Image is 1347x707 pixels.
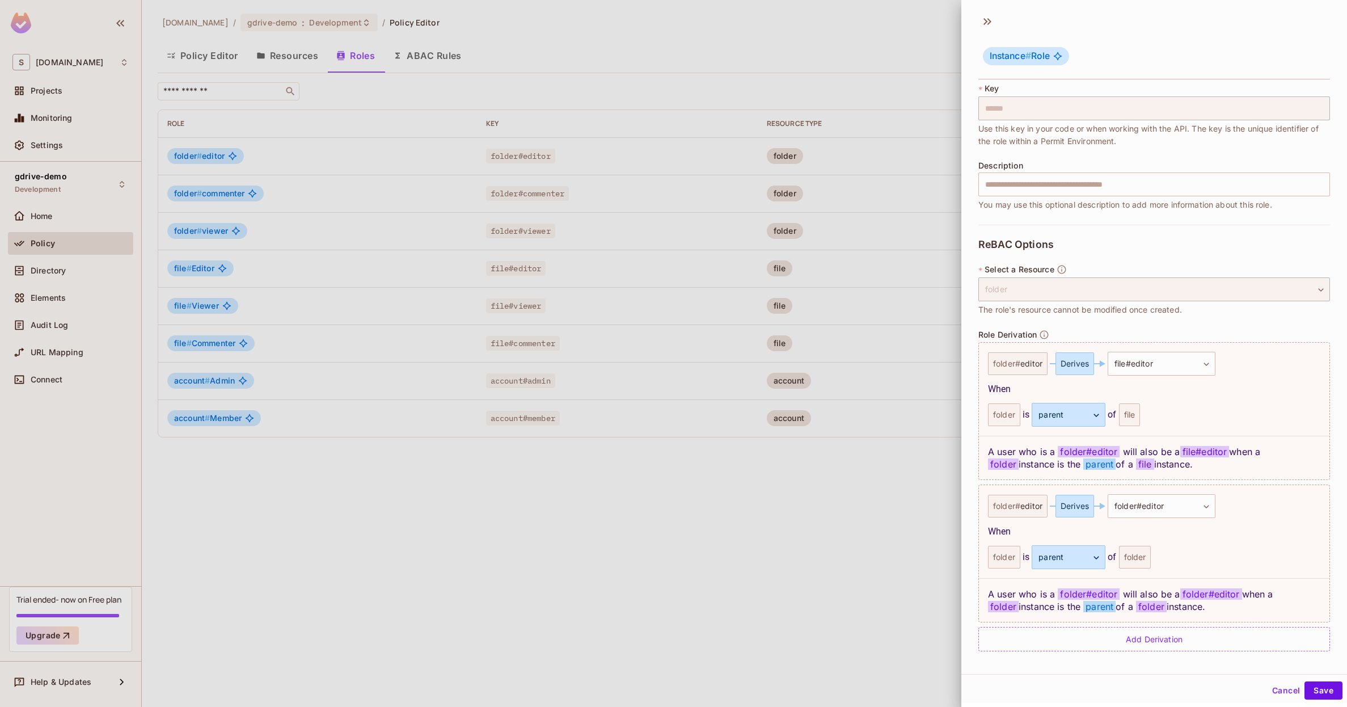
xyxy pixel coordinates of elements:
div: folder # [988,495,1048,517]
div: A user who is a will also be a when a instance is the of a instance. [979,578,1329,622]
span: file#editor [1180,446,1230,457]
span: parent [1083,601,1116,612]
span: editor [1131,359,1153,368]
span: Use this key in your code or when working with the API. The key is the unique identifier of the r... [978,123,1330,148]
div: parent [1032,403,1105,427]
span: folder # editor [1058,588,1120,600]
span: editor [1020,502,1042,511]
div: A user who is a will also be a when a instance is the of a instance. [979,436,1329,479]
div: folder [988,546,1020,569]
span: # [1025,51,1031,61]
span: Instance [990,51,1031,61]
span: editor [1142,501,1164,511]
span: The role's resource cannot be modified once created. [978,304,1182,316]
span: folder [988,458,1019,470]
span: folder [1136,601,1167,612]
div: is of [988,403,1320,427]
span: Key [985,84,999,93]
span: Role Derivation [978,330,1037,339]
span: folder#editor [1180,588,1242,600]
div: parent [1032,545,1105,569]
div: folder [1119,546,1151,569]
button: Cancel [1268,681,1304,700]
span: file # [1114,355,1153,373]
span: folder # editor [1058,446,1120,457]
div: folder # [988,352,1048,375]
div: file [1119,403,1141,426]
div: folder [978,277,1330,301]
div: is of [988,545,1320,569]
span: folder # [1114,497,1164,515]
span: editor [1020,359,1042,368]
div: When [988,382,1320,396]
div: When [988,525,1320,538]
span: folder [988,601,1019,612]
button: Save [1304,681,1342,700]
span: Description [978,161,1023,170]
span: Select a Resource [985,265,1054,274]
span: You may use this optional description to add more information about this role. [978,199,1272,211]
span: file [1136,458,1154,470]
span: Role [990,51,1050,62]
div: folder [988,403,1020,426]
span: ReBAC Options [978,239,1054,250]
div: Add Derivation [978,627,1330,651]
span: parent [1083,458,1116,470]
div: Derives [1055,352,1094,375]
div: Derives [1055,495,1094,517]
